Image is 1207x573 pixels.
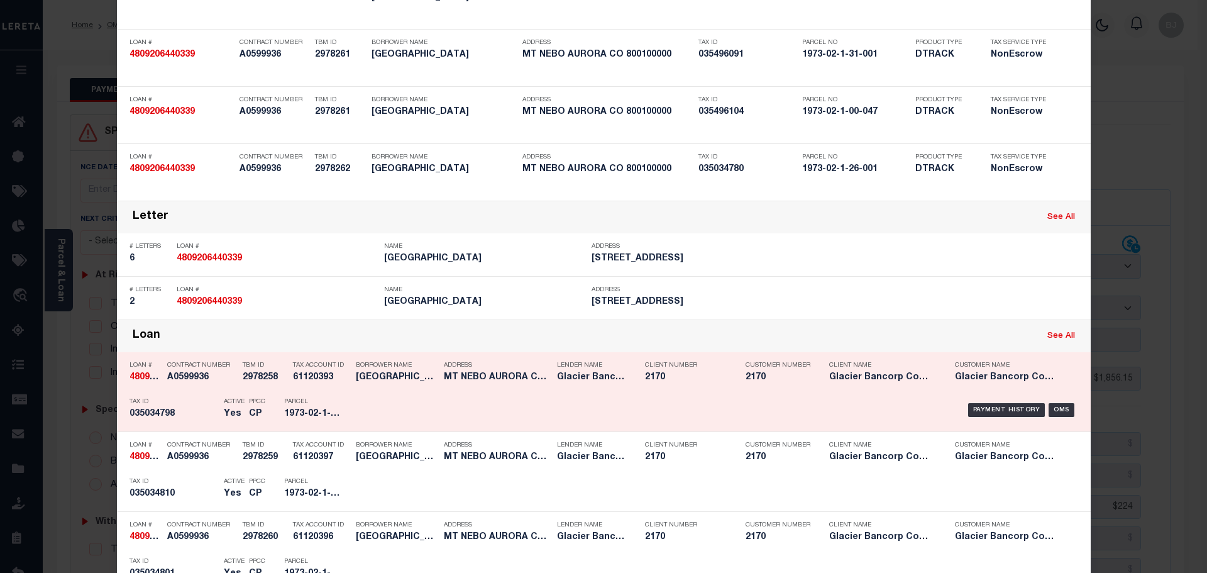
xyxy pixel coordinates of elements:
[177,243,378,250] p: Loan #
[130,489,218,499] h5: 035034810
[829,452,936,463] h5: Glacier Bancorp Commercial
[240,153,309,161] p: Contract Number
[130,286,170,294] p: # Letters
[444,452,551,463] h5: MT NEBO AURORA CO 800100000
[130,50,195,59] strong: 4809206440339
[384,243,585,250] p: Name
[130,243,170,250] p: # Letters
[315,39,365,47] p: TBM ID
[130,362,161,369] p: Loan #
[915,164,972,175] h5: DTRACK
[240,50,309,60] h5: A0599936
[645,372,727,383] h5: 2170
[698,164,796,175] h5: 035034780
[372,107,516,118] h5: MOUNT NEBO MEMORIAL PARK
[315,164,365,175] h5: 2978262
[991,39,1054,47] p: Tax Service Type
[240,39,309,47] p: Contract Number
[177,298,242,306] strong: 4809206440339
[177,286,378,294] p: Loan #
[315,107,365,118] h5: 2978261
[130,297,170,308] h5: 2
[284,558,341,565] p: Parcel
[698,107,796,118] h5: 035496104
[167,452,236,463] h5: A0599936
[293,452,350,463] h5: 61120397
[829,532,936,543] h5: Glacier Bancorp Commercial
[240,107,309,118] h5: A0599936
[698,153,796,161] p: Tax ID
[130,108,195,116] strong: 4809206440339
[356,532,438,543] h5: MOUNT MEMORIAL
[915,107,972,118] h5: DTRACK
[130,165,195,174] strong: 4809206440339
[372,153,516,161] p: Borrower Name
[243,532,287,543] h5: 2978260
[356,362,438,369] p: Borrower Name
[315,153,365,161] p: TBM ID
[522,164,692,175] h5: MT NEBO AURORA CO 800100000
[130,478,218,486] p: Tax ID
[249,409,265,420] h5: CP
[802,164,909,175] h5: 1973-02-1-26-001
[243,521,287,529] p: TBM ID
[293,362,350,369] p: Tax Account ID
[167,521,236,529] p: Contract Number
[746,362,810,369] p: Customer Number
[249,489,265,499] h5: CP
[991,164,1054,175] h5: NonEscrow
[829,442,936,449] p: Client Name
[130,96,233,104] p: Loan #
[293,442,350,449] p: Tax Account ID
[955,362,1062,369] p: Customer Name
[293,372,350,383] h5: 61120393
[372,164,516,175] h5: MOUNT NEBO MEMORIAL PARK
[384,297,585,308] h5: MOUNT NEBO MEMORIAL PARK
[167,372,236,383] h5: A0599936
[557,532,626,543] h5: Glacier Bancorp Commercial
[444,372,551,383] h5: MT NEBO AURORA CO 800100000
[356,452,438,463] h5: MOUNT MEMORIAL
[130,533,195,542] strong: 4809206440339
[133,329,160,343] div: Loan
[802,96,909,104] p: Parcel No
[955,532,1062,543] h5: Glacier Bancorp Commercial
[293,521,350,529] p: Tax Account ID
[522,96,692,104] p: Address
[746,442,810,449] p: Customer Number
[829,372,936,383] h5: Glacier Bancorp Commercial
[130,558,218,565] p: Tax ID
[224,489,243,499] h5: Yes
[130,398,218,406] p: Tax ID
[829,521,936,529] p: Client Name
[130,532,161,543] h5: 4809206440339
[384,286,585,294] p: Name
[240,164,309,175] h5: A0599936
[991,153,1054,161] p: Tax Service Type
[915,96,972,104] p: Product Type
[955,442,1062,449] p: Customer Name
[372,50,516,60] h5: MOUNT NEBO MEMORIAL PARK
[802,107,909,118] h5: 1973-02-1-00-047
[356,442,438,449] p: Borrower Name
[991,96,1054,104] p: Tax Service Type
[130,107,233,118] h5: 4809206440339
[557,521,626,529] p: Lender Name
[955,521,1062,529] p: Customer Name
[130,373,195,382] strong: 4809206440339
[130,409,218,420] h5: 035034798
[284,409,341,420] h5: 1973-02-1-26-002
[915,50,972,60] h5: DTRACK
[284,478,341,486] p: Parcel
[592,253,793,264] h5: 560 S MONACO PKWY
[991,107,1054,118] h5: NonEscrow
[522,107,692,118] h5: MT NEBO AURORA CO 800100000
[698,39,796,47] p: Tax ID
[592,243,793,250] p: Address
[645,452,727,463] h5: 2170
[802,39,909,47] p: Parcel No
[177,253,378,264] h5: 4809206440339
[284,489,341,499] h5: 1973-02-1-26-004
[746,372,808,383] h5: 2170
[557,452,626,463] h5: Glacier Bancorp Commercial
